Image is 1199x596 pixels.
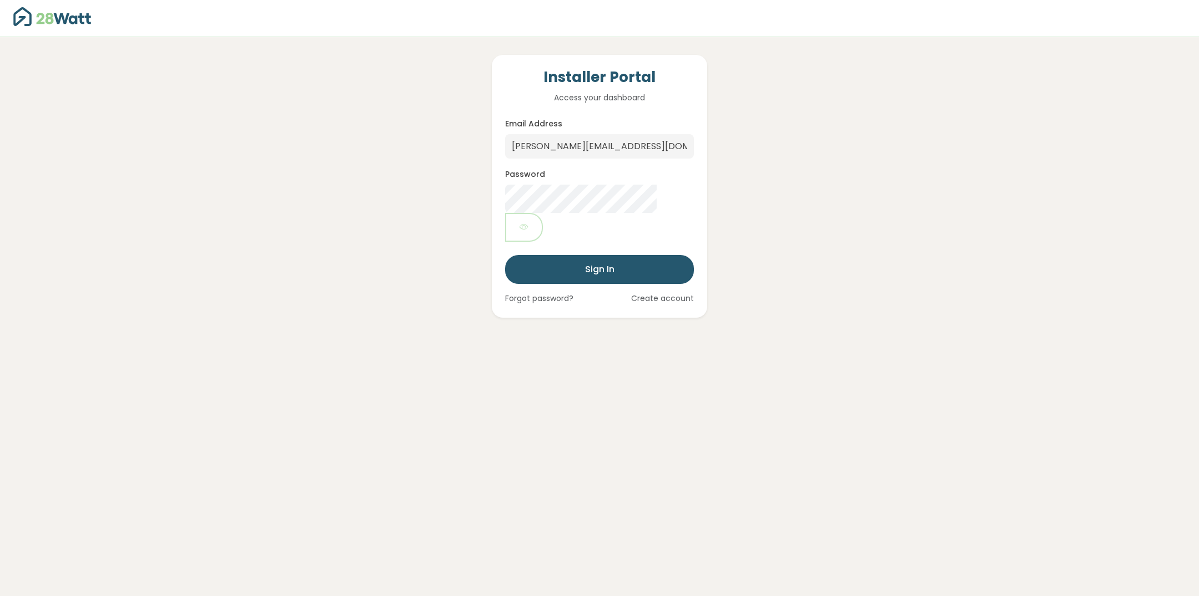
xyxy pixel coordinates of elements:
[505,213,543,242] button: Show password
[505,118,562,130] label: Email Address
[505,255,694,284] button: Sign In
[505,169,545,180] label: Password
[505,134,694,159] input: Enter your email
[505,68,694,87] h4: Installer Portal
[505,293,573,304] a: Forgot password?
[505,91,694,104] p: Access your dashboard
[631,293,694,304] a: Create account
[13,7,91,26] img: 28Watt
